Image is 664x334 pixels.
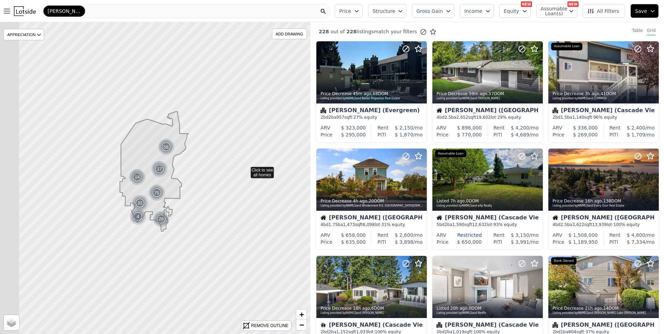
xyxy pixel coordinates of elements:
[553,198,655,204] div: Price Decrease , 138 DOM
[437,204,539,208] div: Listing provided by NWMLS and eXp Realty
[412,4,454,18] button: Gross Gain
[437,115,539,120] div: 4 bd 2.5 ba sqft lot · 29% equity
[548,148,658,250] a: Price Decrease 16h ago,138DOMListing provided byNWMLSand Every Door Real EstateHouse[PERSON_NAME]...
[553,108,558,113] img: Condominium
[321,131,332,138] div: Price
[148,184,166,201] div: 75
[395,239,413,245] span: $ 3,898
[321,108,326,113] img: Condominium
[321,311,423,315] div: Listing provided by NWMLS and [PERSON_NAME]
[553,204,655,208] div: Listing provided by NWMLS and Every Door Real Estate
[437,322,442,328] img: Condominium
[493,239,502,245] div: PITI
[337,115,345,120] span: 957
[129,169,146,185] img: g1.png
[627,132,645,137] span: $ 1,709
[153,211,169,227] div: 28
[299,310,304,319] span: +
[129,169,146,185] div: 14
[316,148,426,250] a: Price Decrease 4h ago,20DOMListing provided byNWMLSand Windermere R.E. [GEOGRAPHIC_DATA][DEMOGRAP...
[476,115,491,120] span: 19,602
[585,91,599,96] time: 2025-10-01 16:32
[432,148,542,250] a: Listed 7h ago,0DOMListing provided byNWMLSand eXp RealtyAssumable LoanHouse[PERSON_NAME] (Cascade...
[132,195,148,211] div: 32
[553,239,564,245] div: Price
[321,108,423,115] div: [PERSON_NAME] (Evergreen)
[460,4,494,18] button: Income
[635,8,647,15] span: Save
[316,41,426,143] a: Price Decrease 45m ago,68DOMListing provided byNWMLSand Better Properties Real EstateCondominium[...
[553,215,655,222] div: [PERSON_NAME] ([GEOGRAPHIC_DATA])
[374,28,417,35] span: match your filters
[435,150,466,158] div: Assumable Loan
[553,322,558,328] img: Condominium
[609,239,618,245] div: PITI
[551,43,582,50] div: Assumable Loan
[536,4,577,18] button: Assumable Loan(s)
[130,208,147,225] img: g1.png
[453,222,464,227] span: 1,590
[432,41,542,143] a: Price Decrease 59m ago,57DOMListing provided byNWMLSand [PERSON_NAME]House[PERSON_NAME] ([GEOGRAP...
[151,161,168,177] div: 17
[457,239,482,245] span: $ 650,000
[572,115,584,120] span: 1,140
[609,232,621,239] div: Rent
[568,232,598,238] span: $ 1,508,000
[321,204,423,208] div: Listing provided by NWMLS and Windermere R.E. [GEOGRAPHIC_DATA][DEMOGRAPHIC_DATA]
[130,208,146,225] div: 4
[521,1,532,7] div: NEW
[437,215,539,222] div: [PERSON_NAME] (Cascade View)
[389,232,423,239] div: /mo
[437,108,442,113] img: House
[504,8,519,15] span: Equity
[339,8,351,15] span: Price
[153,211,170,227] img: g1.png
[4,315,19,330] a: Layers
[541,6,563,16] span: Assumable Loan(s)
[321,239,332,245] div: Price
[627,239,645,245] span: $ 7,334
[592,222,607,227] span: 13,939
[321,222,423,227] div: 4 bd 1.75 ba sqft lot · 31% equity
[618,239,655,245] div: /mo
[377,124,389,131] div: Rent
[353,91,371,96] time: 2025-10-01 19:14
[437,131,448,138] div: Price
[553,311,655,315] div: Listing provided by NWMLS and [PERSON_NAME] Lake [PERSON_NAME]
[553,124,562,131] div: ARV
[511,125,529,131] span: $ 4,200
[437,239,448,245] div: Price
[437,311,539,315] div: Listing provided by NWMLS and Redfin
[341,125,366,131] span: $ 323,000
[450,199,465,203] time: 2025-10-01 13:13
[437,198,539,204] div: Listed , 0 DOM
[310,28,437,35] div: out of listings
[437,91,539,97] div: Price Decrease , 57 DOM
[511,232,529,238] span: $ 3,150
[568,239,598,245] span: $ 1,189,950
[395,132,413,137] span: $ 1,870
[437,124,446,131] div: ARV
[573,125,598,131] span: $ 336,000
[493,131,502,138] div: PITI
[272,29,307,39] div: ADD DRAWING
[446,232,482,239] div: Restricted
[621,232,655,239] div: /mo
[583,4,625,18] button: All Filters
[321,215,326,220] img: House
[553,91,655,97] div: Price Decrease , 41 DOM
[456,115,468,120] span: 2,652
[389,124,423,131] div: /mo
[386,131,423,138] div: /mo
[14,6,36,16] img: Lotside
[157,138,175,156] div: 58
[363,222,375,227] span: 6,098
[585,306,602,311] time: 2025-09-30 23:16
[631,4,658,18] button: Save
[353,306,370,311] time: 2025-10-01 01:39
[502,239,539,245] div: /mo
[341,132,366,137] span: $ 295,000
[457,132,482,137] span: $ 770,000
[373,8,395,15] span: Structure
[437,222,539,227] div: 5 bd 2 ba sqft lot · 93% equity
